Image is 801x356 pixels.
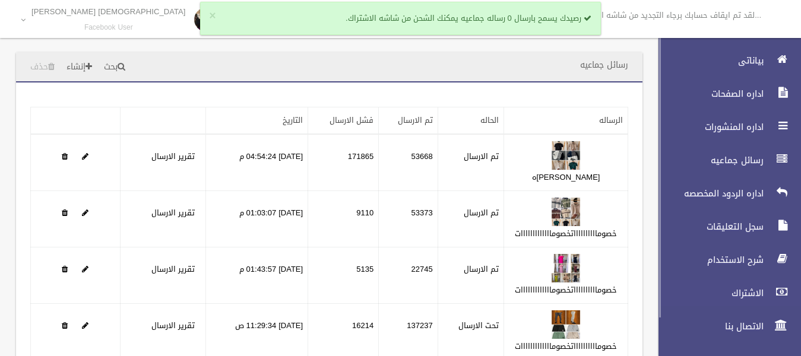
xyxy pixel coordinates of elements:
a: Edit [551,205,581,220]
a: سجل التعليقات [648,214,801,240]
label: تحت الارسال [458,319,499,333]
a: خصومااااااااااتخصومااااااااااااات [515,226,617,241]
a: تم الارسال [398,113,433,128]
a: خصومااااااااااتخصومااااااااااااات [515,339,617,354]
a: بياناتى [648,47,801,74]
td: [DATE] 04:54:24 م [205,134,308,191]
a: Edit [82,205,88,220]
a: اداره الصفحات [648,81,801,107]
th: الرساله [504,107,628,135]
label: تم الارسال [464,150,499,164]
span: بياناتى [648,55,767,66]
a: Edit [551,318,581,333]
img: 638901789314762259.jpeg [551,141,581,170]
header: رسائل جماعيه [566,53,642,77]
span: الاشتراك [648,287,767,299]
p: [DEMOGRAPHIC_DATA] [PERSON_NAME] [31,7,186,16]
img: 638919818977963822.jpeg [551,253,581,283]
img: 638911154680222843.jpg [551,197,581,227]
a: الاتصال بنا [648,313,801,339]
a: Edit [551,262,581,276]
label: تم الارسال [464,262,499,276]
img: 638926152336446133.jpeg [551,310,581,339]
span: اداره المنشورات [648,121,767,133]
a: تقرير الارسال [151,205,195,220]
a: اداره المنشورات [648,114,801,140]
td: 22745 [379,247,438,304]
th: الحاله [438,107,504,135]
td: [DATE] 01:43:57 م [205,247,308,304]
label: تم الارسال [464,206,499,220]
span: الاتصال بنا [648,320,767,332]
a: Edit [551,149,581,164]
a: اداره الردود المخصصه [648,180,801,206]
td: 5135 [308,247,379,304]
a: فشل الارسال [330,113,373,128]
a: بحث [99,56,130,78]
a: خصومااااااااااتخصومااااااااااااات [515,282,617,297]
a: الاشتراك [648,280,801,306]
a: التاريخ [283,113,303,128]
td: 53373 [379,191,438,247]
span: شرح الاستخدام [648,254,767,266]
a: [PERSON_NAME]ه [532,170,600,185]
a: شرح الاستخدام [648,247,801,273]
div: رصيدك يسمح بارسال 0 رساله جماعيه يمكنك الشحن من شاشه الاشتراك. [200,2,601,35]
a: إنشاء [62,56,97,78]
span: اداره الردود المخصصه [648,187,767,199]
span: اداره الصفحات [648,88,767,100]
span: رسائل جماعيه [648,154,767,166]
td: [DATE] 01:03:07 م [205,191,308,247]
td: 9110 [308,191,379,247]
a: تقرير الارسال [151,149,195,164]
a: Edit [82,262,88,276]
a: Edit [82,318,88,333]
td: 171865 [308,134,379,191]
a: تقرير الارسال [151,318,195,333]
a: Edit [82,149,88,164]
td: 53668 [379,134,438,191]
button: × [209,10,216,22]
a: رسائل جماعيه [648,147,801,173]
a: تقرير الارسال [151,262,195,276]
small: Facebook User [31,23,186,32]
span: سجل التعليقات [648,221,767,233]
